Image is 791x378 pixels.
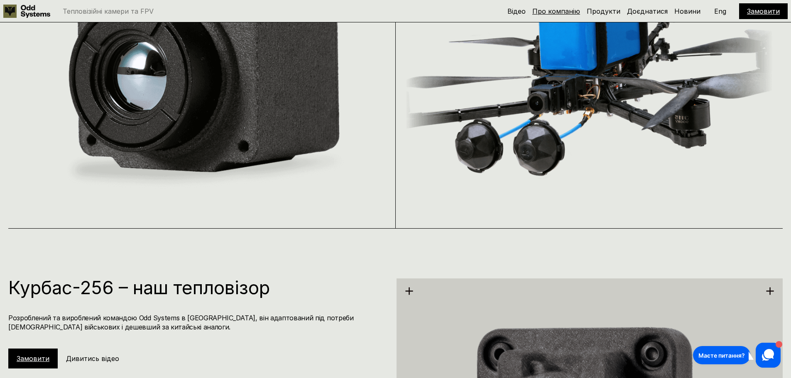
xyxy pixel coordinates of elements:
[627,7,668,15] a: Доєднатися
[714,8,726,15] p: Eng
[691,341,783,370] iframe: HelpCrunch
[63,8,154,15] p: Тепловізійні камери та FPV
[507,7,526,15] a: Відео
[8,313,387,332] h4: Розроблений та вироблений командою Odd Systems в [GEOGRAPHIC_DATA], він адаптований під потреби [...
[747,7,780,15] a: Замовити
[674,7,700,15] a: Новини
[66,354,119,363] h5: Дивитись відео
[587,7,620,15] a: Продукти
[8,278,387,297] h1: Курбас-256 – наш тепловізор
[532,7,580,15] a: Про компанію
[17,354,49,363] a: Замовити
